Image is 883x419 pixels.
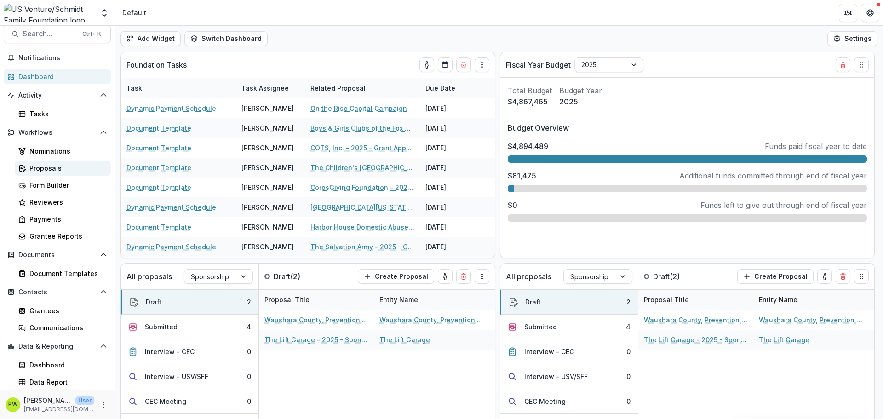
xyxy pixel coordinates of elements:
[15,357,111,373] a: Dashboard
[626,322,631,332] div: 4
[126,271,172,282] p: All proposals
[15,212,111,227] a: Payments
[374,290,489,310] div: Entity Name
[122,8,146,17] div: Default
[29,197,103,207] div: Reviewers
[18,129,96,137] span: Workflows
[438,57,453,72] button: Calendar
[420,138,489,158] div: [DATE]
[310,242,414,252] a: The Salvation Army - 2025 - Grant Application
[29,146,103,156] div: Nominations
[4,4,94,22] img: US Venture/Schmidt Family Foundation logo
[817,269,832,284] button: toggle-assigned-to-me
[644,315,748,325] a: Waushara County, Prevention Council - 2025 - Grant Application
[836,269,850,284] button: Delete card
[126,143,191,153] a: Document Template
[8,402,18,408] div: Parker Wolf
[259,290,374,310] div: Proposal Title
[241,123,294,133] div: [PERSON_NAME]
[310,183,414,192] a: CorpsGiving Foundation - 2025 - Grant Application
[264,315,368,325] a: Waushara County, Prevention Council - 2025 - Grant Application
[241,202,294,212] div: [PERSON_NAME]
[638,290,753,310] div: Proposal Title
[508,122,867,133] p: Budget Overview
[29,231,103,241] div: Grantee Reports
[679,170,867,181] p: Additional funds committed through end of fiscal year
[500,290,638,315] button: Draft2
[241,163,294,172] div: [PERSON_NAME]
[4,69,111,84] a: Dashboard
[29,269,103,278] div: Document Templates
[29,214,103,224] div: Payments
[737,269,814,284] button: Create Proposal
[121,83,148,93] div: Task
[305,78,420,98] div: Related Proposal
[420,98,489,118] div: [DATE]
[121,364,258,389] button: Interview - USV/SFF0
[759,315,863,325] a: Waushara County, Prevention Council
[29,163,103,173] div: Proposals
[475,57,489,72] button: Drag
[456,57,471,72] button: Delete card
[854,269,869,284] button: Drag
[236,78,305,98] div: Task Assignee
[310,103,407,113] a: On the Rise Capital Campaign
[559,85,602,96] p: Budget Year
[29,360,103,370] div: Dashboard
[420,197,489,217] div: [DATE]
[274,271,343,282] p: Draft ( 2 )
[827,31,877,46] button: Settings
[98,399,109,410] button: More
[29,180,103,190] div: Form Builder
[15,161,111,176] a: Proposals
[241,183,294,192] div: [PERSON_NAME]
[379,335,430,344] a: The Lift Garage
[121,315,258,339] button: Submitted4
[420,78,489,98] div: Due Date
[29,109,103,119] div: Tasks
[241,103,294,113] div: [PERSON_NAME]
[500,315,638,339] button: Submitted4
[861,4,879,22] button: Get Help
[4,247,111,262] button: Open Documents
[626,396,631,406] div: 0
[500,339,638,364] button: Interview - CEC0
[438,269,453,284] button: toggle-assigned-to-me
[524,322,557,332] div: Submitted
[839,4,857,22] button: Partners
[379,315,483,325] a: Waushara County, Prevention Council
[18,54,107,62] span: Notifications
[700,200,867,211] p: Funds left to give out through end of fiscal year
[4,285,111,299] button: Open Contacts
[420,178,489,197] div: [DATE]
[626,372,631,381] div: 0
[753,290,868,310] div: Entity Name
[15,320,111,335] a: Communications
[18,343,96,350] span: Data & Reporting
[653,271,722,282] p: Draft ( 2 )
[508,96,552,107] p: $4,867,465
[18,251,96,259] span: Documents
[15,106,111,121] a: Tasks
[419,57,434,72] button: toggle-assigned-to-me
[145,396,186,406] div: CEC Meeting
[247,297,251,307] div: 2
[489,290,558,310] div: Funding Requested
[4,339,111,354] button: Open Data & Reporting
[80,29,103,39] div: Ctrl + K
[500,364,638,389] button: Interview - USV/SFF0
[874,335,882,344] div: $0
[374,295,424,304] div: Entity Name
[15,195,111,210] a: Reviewers
[121,339,258,364] button: Interview - CEC0
[626,347,631,356] div: 0
[420,118,489,138] div: [DATE]
[145,372,208,381] div: Interview - USV/SFF
[626,297,631,307] div: 2
[24,396,72,405] p: [PERSON_NAME]
[23,29,77,38] span: Search...
[638,295,694,304] div: Proposal Title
